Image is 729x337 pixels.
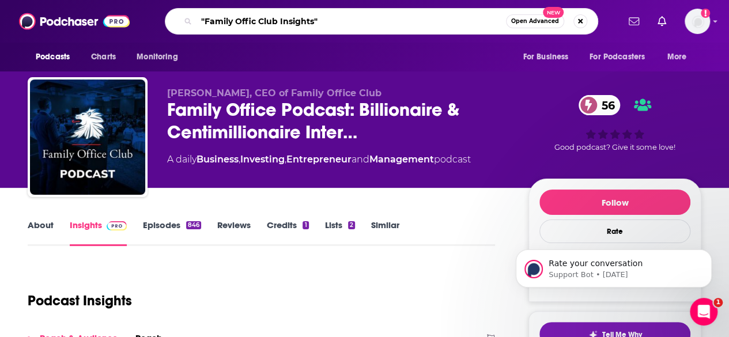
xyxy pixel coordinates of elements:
[690,298,717,325] iframe: Intercom live chat
[28,292,132,309] h1: Podcast Insights
[369,154,434,165] a: Management
[713,298,723,307] span: 1
[285,154,286,165] span: ,
[590,95,621,115] span: 56
[107,221,127,230] img: Podchaser Pro
[506,14,564,28] button: Open AdvancedNew
[498,225,729,306] iframe: Intercom notifications message
[539,190,690,215] button: Follow
[240,154,285,165] a: Investing
[28,219,54,246] a: About
[523,49,568,65] span: For Business
[528,88,701,159] div: 56Good podcast? Give it some love!
[239,154,240,165] span: ,
[659,46,701,68] button: open menu
[129,46,192,68] button: open menu
[667,49,687,65] span: More
[582,46,662,68] button: open menu
[348,221,355,229] div: 2
[286,154,352,165] a: Entrepreneur
[624,12,644,31] a: Show notifications dropdown
[267,219,308,246] a: Credits1
[685,9,710,34] img: User Profile
[197,154,239,165] a: Business
[303,221,308,229] div: 1
[197,12,506,31] input: Search podcasts, credits, & more...
[554,143,675,152] span: Good podcast? Give it some love!
[539,219,690,243] div: Rate
[91,49,116,65] span: Charts
[653,12,671,31] a: Show notifications dropdown
[165,8,598,35] div: Search podcasts, credits, & more...
[543,7,564,18] span: New
[167,153,471,166] div: A daily podcast
[217,219,251,246] a: Reviews
[167,88,382,99] span: [PERSON_NAME], CEO of Family Office Club
[36,49,70,65] span: Podcasts
[137,49,177,65] span: Monitoring
[325,219,355,246] a: Lists2
[352,154,369,165] span: and
[579,95,621,115] a: 56
[28,46,85,68] button: open menu
[143,219,201,246] a: Episodes846
[186,221,201,229] div: 846
[84,46,123,68] a: Charts
[515,46,583,68] button: open menu
[701,9,710,18] svg: Add a profile image
[685,9,710,34] span: Logged in as MattieVG
[70,219,127,246] a: InsightsPodchaser Pro
[685,9,710,34] button: Show profile menu
[590,49,645,65] span: For Podcasters
[19,10,130,32] img: Podchaser - Follow, Share and Rate Podcasts
[30,79,145,195] img: Family Office Podcast: Billionaire & Centimillionaire Interviews & Investor Club Insights
[371,219,399,246] a: Similar
[511,18,559,24] span: Open Advanced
